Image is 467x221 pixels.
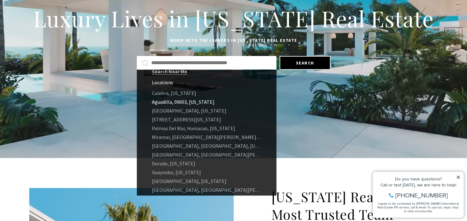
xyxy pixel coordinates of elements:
a: Aguadilla, 00603, [US_STATE] [137,97,276,106]
span: [PHONE_NUMBER] [26,30,78,36]
a: Culebra, [US_STATE] [137,89,276,97]
a: Search Near Me [152,68,187,75]
a: [GEOGRAPHIC_DATA], [US_STATE] [137,177,276,185]
a: Guaynabo, [US_STATE] [137,168,276,177]
div: Call or text [DATE], we are here to help! [7,20,91,25]
a: [GEOGRAPHIC_DATA], [GEOGRAPHIC_DATA], [US_STATE] [137,141,276,150]
a: Dorado, [US_STATE] [137,159,276,168]
button: Search [280,56,331,70]
span: I agree to be contacted by [PERSON_NAME] International Real Estate PR via text, call & email. To ... [8,39,90,51]
a: [GEOGRAPHIC_DATA], [GEOGRAPHIC_DATA][PERSON_NAME], [US_STATE] [137,185,276,194]
a: [STREET_ADDRESS][US_STATE] [137,115,276,124]
h1: Luxury Lives in [US_STATE] Real Estate [29,5,438,32]
input: Search by Address, City, or Neighborhood [151,59,271,67]
a: Palmas Del Mar, Humacao, [US_STATE] [137,124,276,133]
a: Las Marías, [GEOGRAPHIC_DATA][PERSON_NAME], [US_STATE] [137,194,276,203]
a: Miramar, [GEOGRAPHIC_DATA][PERSON_NAME], 00907, [US_STATE] [137,133,276,141]
a: [GEOGRAPHIC_DATA], [GEOGRAPHIC_DATA][PERSON_NAME], [US_STATE] [137,150,276,159]
div: Do you have questions? [7,14,91,19]
div: Locations [152,79,255,86]
p: Work with the leaders in [US_STATE] Real Estate [29,37,438,44]
a: [GEOGRAPHIC_DATA], [US_STATE] [137,106,276,115]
